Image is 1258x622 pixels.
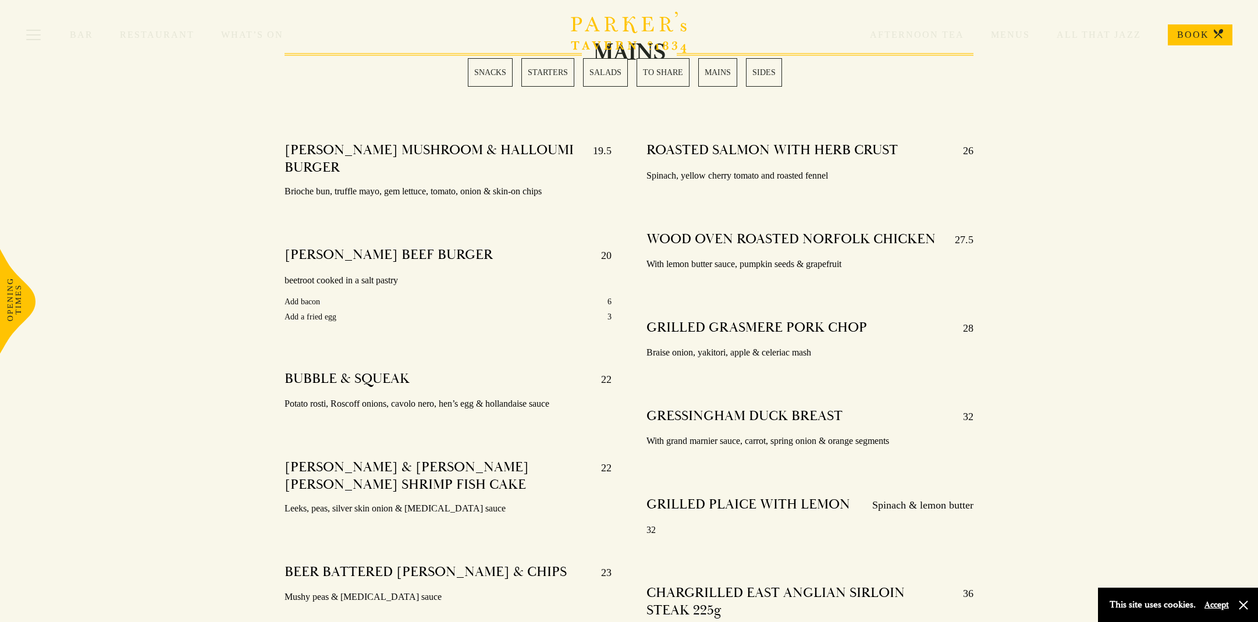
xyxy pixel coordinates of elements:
[285,396,612,413] p: Potato rosti, Roscoff onions, cavolo nero, hen’s egg & hollandaise sauce
[607,294,612,309] p: 6
[521,58,574,87] a: 2 / 6
[1238,599,1249,611] button: Close and accept
[646,496,850,514] h4: GRILLED PLAICE WITH LEMON
[646,407,843,426] h4: GRESSINGHAM DUCK BREAST
[646,168,973,184] p: Spinach, yellow cherry tomato and roasted fennel
[285,563,567,582] h4: BEER BATTERED [PERSON_NAME] & CHIPS
[646,141,898,160] h4: ROASTED SALMON WITH HERB CRUST
[285,589,612,606] p: Mushy peas & [MEDICAL_DATA] sauce
[646,319,867,337] h4: GRILLED GRASMERE PORK CHOP
[951,584,973,619] p: 36
[581,141,612,176] p: 19.5
[285,294,320,309] p: Add bacon
[589,458,612,493] p: 22
[589,563,612,582] p: 23
[646,344,973,361] p: Braise onion, yakitori, apple & celeriac mash
[285,458,589,493] h4: [PERSON_NAME] & [PERSON_NAME] [PERSON_NAME] SHRIMP FISH CAKE
[285,370,410,389] h4: BUBBLE & SQUEAK
[285,272,612,289] p: beetroot cooked in a salt pastry
[646,256,973,273] p: With lemon butter sauce, pumpkin seeds & grapefruit
[583,58,628,87] a: 3 / 6
[468,58,513,87] a: 1 / 6
[1110,596,1196,613] p: This site uses cookies.
[589,370,612,389] p: 22
[943,230,973,249] p: 27.5
[646,584,951,619] h4: CHARGRILLED EAST ANGLIAN SIRLOIN STEAK 225g
[607,310,612,324] p: 3
[285,500,612,517] p: Leeks, peas, silver skin onion & [MEDICAL_DATA] sauce
[951,141,973,160] p: 26
[951,407,973,426] p: 32
[861,496,973,514] p: Spinach & lemon butter
[1204,599,1229,610] button: Accept
[646,522,973,539] p: 32
[285,183,612,200] p: Brioche bun, truffle mayo, gem lettuce, tomato, onion & skin-on chips
[951,319,973,337] p: 28
[589,246,612,265] p: 20
[698,58,737,87] a: 5 / 6
[285,310,336,324] p: Add a fried egg
[646,230,936,249] h4: WOOD OVEN ROASTED NORFOLK CHICKEN
[746,58,782,87] a: 6 / 6
[285,141,581,176] h4: [PERSON_NAME] MUSHROOM & HALLOUMI BURGER
[285,246,493,265] h4: [PERSON_NAME] BEEF BURGER
[646,433,973,450] p: With grand marnier sauce, carrot, spring onion & orange segments
[637,58,690,87] a: 4 / 6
